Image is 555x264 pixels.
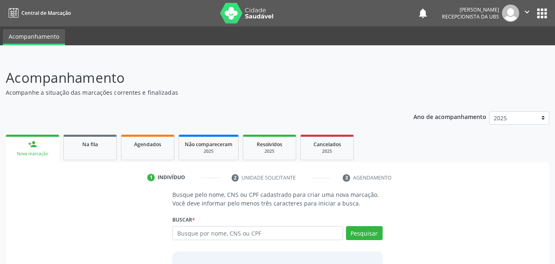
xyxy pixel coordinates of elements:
div: 2025 [249,148,290,154]
p: Acompanhe a situação das marcações correntes e finalizadas [6,88,386,97]
i:  [522,7,532,16]
a: Central de Marcação [6,6,71,20]
img: img [502,5,519,22]
span: Na fila [82,141,98,148]
div: 2025 [307,148,348,154]
div: [PERSON_NAME] [442,6,499,13]
span: Recepcionista da UBS [442,13,499,20]
button: notifications [417,7,429,19]
div: Indivíduo [158,174,185,181]
span: Cancelados [313,141,341,148]
div: 1 [147,174,155,181]
div: person_add [28,140,37,149]
label: Buscar [172,213,195,226]
button: apps [535,6,549,21]
div: Nova marcação [12,151,53,157]
a: Acompanhamento [3,29,65,45]
p: Busque pelo nome, CNS ou CPF cadastrado para criar uma nova marcação. Você deve informar pelo men... [172,190,383,208]
span: Não compareceram [185,141,232,148]
div: 2025 [185,148,232,154]
input: Busque por nome, CNS ou CPF [172,226,343,240]
p: Acompanhamento [6,68,386,88]
span: Agendados [134,141,161,148]
p: Ano de acompanhamento [413,111,486,121]
span: Central de Marcação [21,9,71,16]
button: Pesquisar [346,226,383,240]
span: Resolvidos [257,141,282,148]
button:  [519,5,535,22]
